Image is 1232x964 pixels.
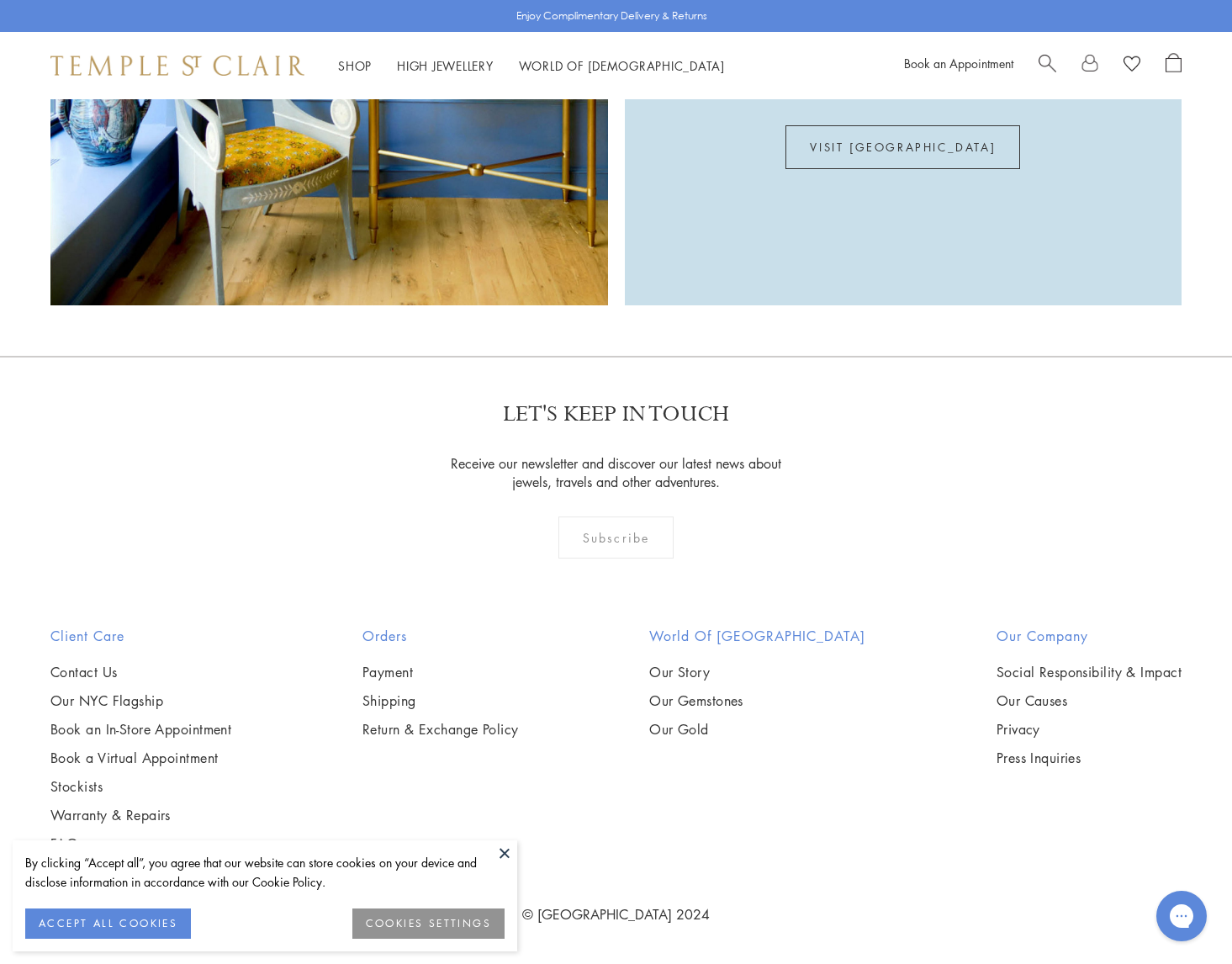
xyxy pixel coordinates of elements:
[1124,53,1140,78] a: View Wishlist
[1148,885,1215,947] iframe: Gorgias live chat messenger
[362,691,519,710] a: Shipping
[50,663,231,681] a: Contact Us
[649,626,865,646] h2: World of [GEOGRAPHIC_DATA]
[362,720,519,739] a: Return & Exchange Policy
[997,720,1182,739] a: Privacy
[997,626,1182,646] h2: Our Company
[25,908,191,939] button: ACCEPT ALL COOKIES
[1166,53,1182,78] a: Open Shopping Bag
[50,806,231,824] a: Warranty & Repairs
[362,626,519,646] h2: Orders
[516,8,707,24] p: Enjoy Complimentary Delivery & Returns
[997,691,1182,710] a: Our Causes
[558,516,674,559] div: Subscribe
[519,57,725,74] a: World of [DEMOGRAPHIC_DATA]World of [DEMOGRAPHIC_DATA]
[50,626,231,646] h2: Client Care
[50,749,231,767] a: Book a Virtual Appointment
[50,834,231,853] a: FAQs
[338,56,725,77] nav: Main navigation
[362,663,519,681] a: Payment
[1039,53,1056,78] a: Search
[997,749,1182,767] a: Press Inquiries
[649,720,865,739] a: Our Gold
[522,905,710,924] a: © [GEOGRAPHIC_DATA] 2024
[50,56,304,76] img: Temple St. Clair
[904,55,1013,72] a: Book an Appointment
[338,57,372,74] a: ShopShop
[352,908,505,939] button: COOKIES SETTINGS
[503,400,729,429] p: LET'S KEEP IN TOUCH
[997,663,1182,681] a: Social Responsibility & Impact
[649,663,865,681] a: Our Story
[25,853,505,892] div: By clicking “Accept all”, you agree that our website can store cookies on your device and disclos...
[50,691,231,710] a: Our NYC Flagship
[446,454,786,491] p: Receive our newsletter and discover our latest news about jewels, travels and other adventures.
[50,777,231,796] a: Stockists
[50,720,231,739] a: Book an In-Store Appointment
[649,691,865,710] a: Our Gemstones
[785,125,1020,169] a: VISIT [GEOGRAPHIC_DATA]
[397,57,494,74] a: High JewelleryHigh Jewellery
